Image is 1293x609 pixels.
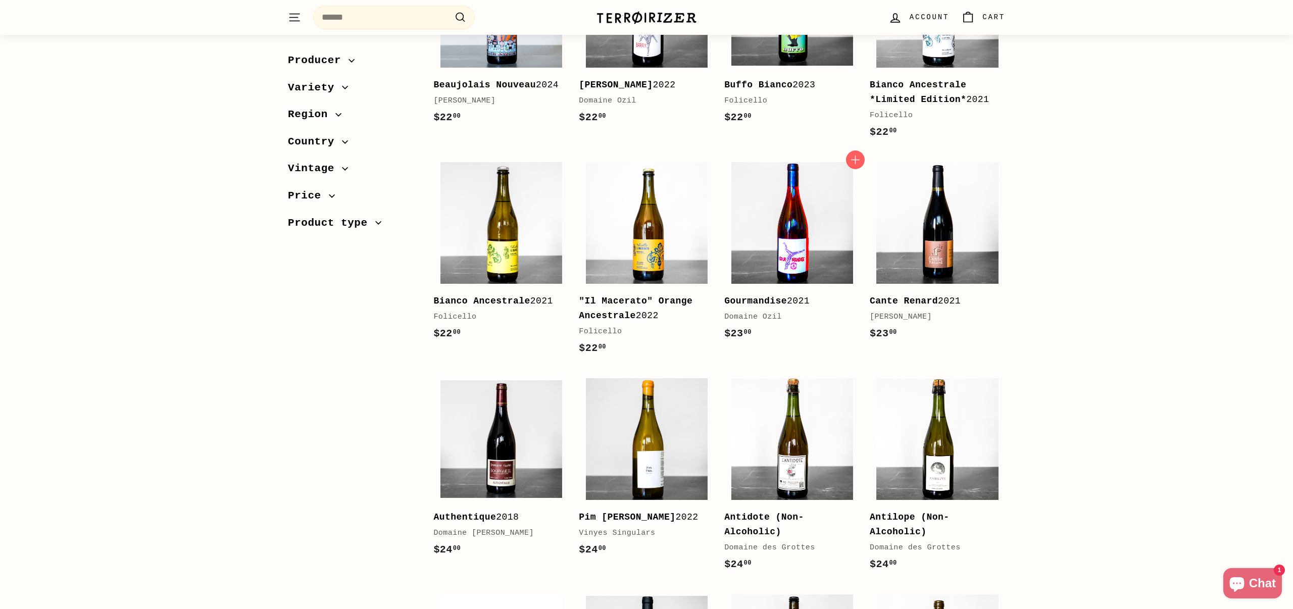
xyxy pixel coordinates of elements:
[870,294,995,309] div: 2021
[744,560,752,567] sup: 00
[433,296,530,306] b: Bianco Ancestrale
[579,510,704,525] div: 2022
[579,372,714,568] a: Pim [PERSON_NAME]2022Vinyes Singulars
[579,342,606,354] span: $22
[433,156,569,352] a: Bianco Ancestrale2021Folicello
[599,545,606,552] sup: 00
[1220,568,1285,601] inbox-online-store-chat: Shopify online store chat
[870,512,950,537] b: Antilope (Non-Alcoholic)
[870,296,938,306] b: Cante Renard
[724,78,850,92] div: 2023
[724,328,752,339] span: $23
[889,560,897,567] sup: 00
[433,512,496,522] b: Authentique
[870,311,995,323] div: [PERSON_NAME]
[910,12,949,23] span: Account
[579,112,606,123] span: $22
[433,510,559,525] div: 2018
[453,329,461,336] sup: 00
[870,156,1005,352] a: Cante Renard2021[PERSON_NAME]
[889,127,897,134] sup: 00
[453,545,461,552] sup: 00
[579,527,704,539] div: Vinyes Singulars
[288,49,417,77] button: Producer
[433,95,559,107] div: [PERSON_NAME]
[579,544,606,555] span: $24
[724,294,850,309] div: 2021
[288,52,349,69] span: Producer
[724,559,752,570] span: $24
[870,80,966,105] b: Bianco Ancestrale *Limited Edition*
[433,544,461,555] span: $24
[870,328,897,339] span: $23
[288,215,375,232] span: Product type
[433,78,559,92] div: 2024
[288,158,417,185] button: Vintage
[744,113,752,120] sup: 00
[744,329,752,336] sup: 00
[288,106,335,123] span: Region
[433,372,569,568] a: Authentique2018Domaine [PERSON_NAME]
[288,77,417,104] button: Variety
[982,12,1005,23] span: Cart
[579,95,704,107] div: Domaine Ozil
[288,187,329,205] span: Price
[889,329,897,336] sup: 00
[870,372,1005,583] a: Antilope (Non-Alcoholic) Domaine des Grottes
[288,79,342,96] span: Variety
[870,542,995,554] div: Domaine des Grottes
[288,212,417,239] button: Product type
[870,78,995,107] div: 2021
[579,296,692,321] b: "Il Macerato" Orange Ancestrale
[288,131,417,158] button: Country
[288,133,342,150] span: Country
[724,512,804,537] b: Antidote (Non-Alcoholic)
[724,112,752,123] span: $22
[724,296,787,306] b: Gourmandise
[724,95,850,107] div: Folicello
[433,80,536,90] b: Beaujolais Nouveau
[433,294,559,309] div: 2021
[288,104,417,131] button: Region
[579,78,704,92] div: 2022
[870,126,897,138] span: $22
[724,156,860,352] a: Gourmandise2021Domaine Ozil
[724,311,850,323] div: Domaine Ozil
[288,160,342,177] span: Vintage
[433,311,559,323] div: Folicello
[724,80,792,90] b: Buffo Bianco
[433,112,461,123] span: $22
[579,294,704,323] div: 2022
[870,559,897,570] span: $24
[579,80,653,90] b: [PERSON_NAME]
[453,113,461,120] sup: 00
[433,328,461,339] span: $22
[599,113,606,120] sup: 00
[870,110,995,122] div: Folicello
[882,3,955,32] a: Account
[955,3,1011,32] a: Cart
[288,185,417,212] button: Price
[579,156,714,367] a: "Il Macerato" Orange Ancestrale2022Folicello
[724,372,860,583] a: Antidote (Non-Alcoholic) Domaine des Grottes
[599,343,606,350] sup: 00
[579,326,704,338] div: Folicello
[579,512,675,522] b: Pim [PERSON_NAME]
[433,527,559,539] div: Domaine [PERSON_NAME]
[724,542,850,554] div: Domaine des Grottes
